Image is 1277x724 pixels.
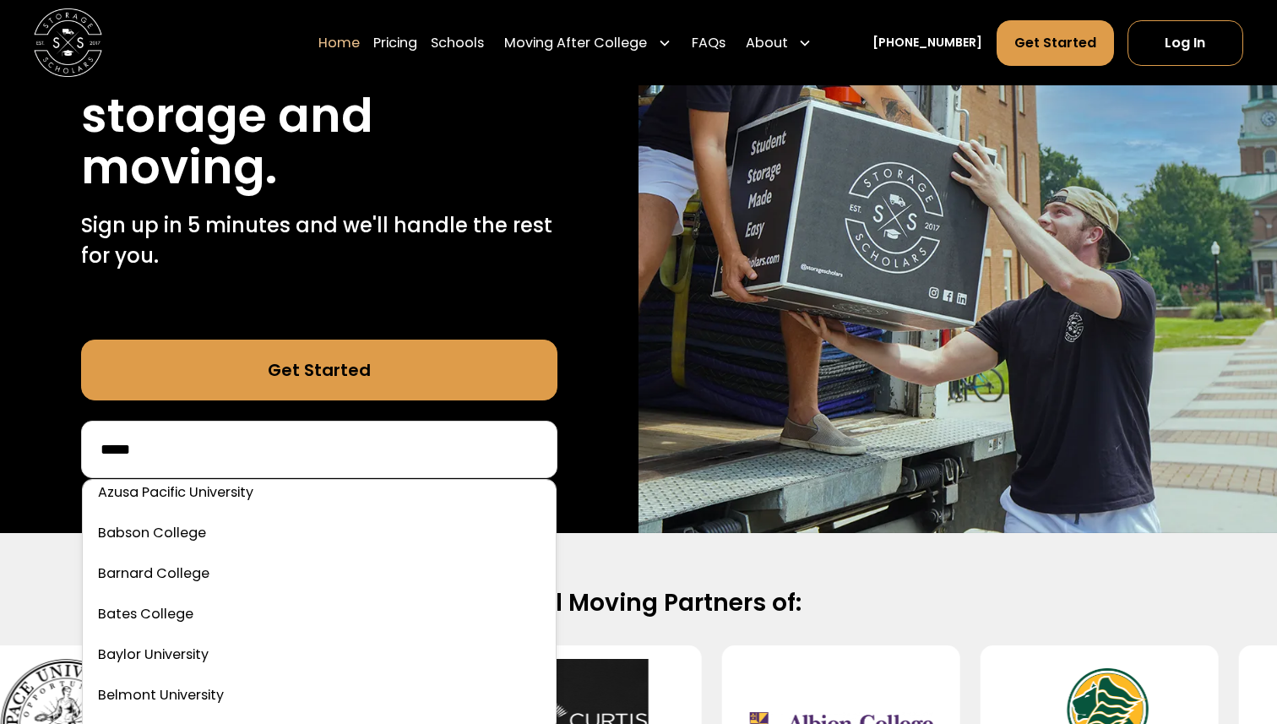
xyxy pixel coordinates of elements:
[81,39,557,193] h1: Stress free student storage and moving.
[81,340,557,400] a: Get Started
[504,32,647,52] div: Moving After College
[1128,19,1243,65] a: Log In
[431,19,484,66] a: Schools
[373,19,417,66] a: Pricing
[34,8,102,77] a: home
[692,19,725,66] a: FAQs
[746,32,788,52] div: About
[34,8,102,77] img: Storage Scholars main logo
[81,210,557,271] p: Sign up in 5 minutes and we'll handle the rest for you.
[872,34,982,52] a: [PHONE_NUMBER]
[95,587,1182,618] h2: Official Moving Partners of:
[318,19,360,66] a: Home
[739,19,818,66] div: About
[997,19,1114,65] a: Get Started
[497,19,677,66] div: Moving After College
